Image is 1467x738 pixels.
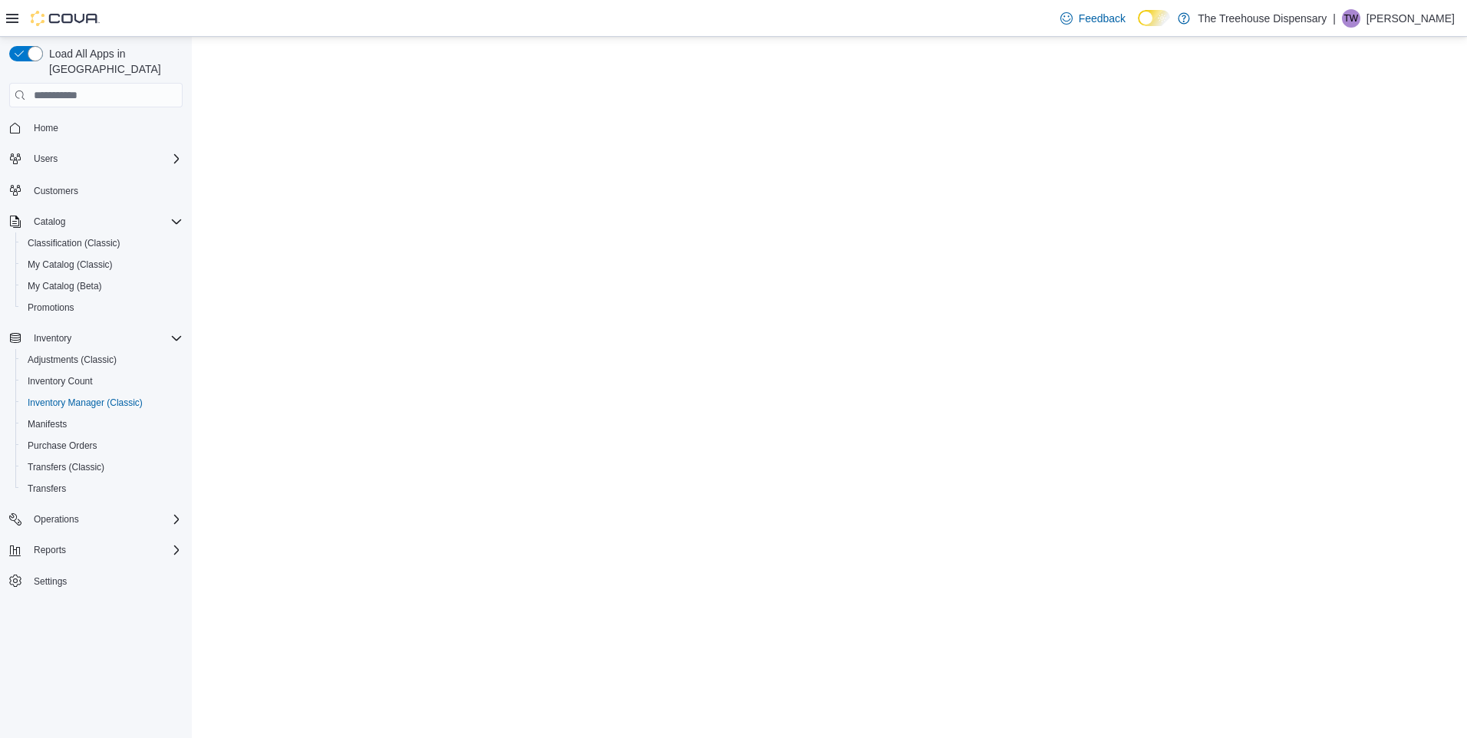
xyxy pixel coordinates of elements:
a: Inventory Count [21,372,99,390]
span: Classification (Classic) [21,234,183,252]
button: Inventory [3,328,189,349]
span: Transfers (Classic) [21,458,183,476]
a: Home [28,119,64,137]
button: Catalog [28,213,71,231]
span: Reports [28,541,183,559]
button: Operations [28,510,85,529]
span: Load All Apps in [GEOGRAPHIC_DATA] [43,46,183,77]
span: Settings [34,575,67,588]
a: Purchase Orders [21,437,104,455]
button: Users [28,150,64,168]
span: Manifests [21,415,183,433]
span: Adjustments (Classic) [28,354,117,366]
button: Transfers [15,478,189,499]
button: My Catalog (Classic) [15,254,189,275]
span: Operations [34,513,79,525]
input: Dark Mode [1138,10,1170,26]
span: Dark Mode [1138,26,1139,27]
button: Customers [3,179,189,201]
button: Promotions [15,297,189,318]
span: Operations [28,510,183,529]
a: Classification (Classic) [21,234,127,252]
button: Users [3,148,189,170]
a: Adjustments (Classic) [21,351,123,369]
span: Home [28,118,183,137]
button: Operations [3,509,189,530]
span: Transfers [28,483,66,495]
span: Catalog [28,213,183,231]
button: Inventory Manager (Classic) [15,392,189,413]
button: Catalog [3,211,189,232]
button: My Catalog (Beta) [15,275,189,297]
a: Transfers [21,479,72,498]
span: Inventory [28,329,183,348]
button: Inventory Count [15,371,189,392]
span: My Catalog (Beta) [28,280,102,292]
a: Transfers (Classic) [21,458,110,476]
span: Promotions [21,298,183,317]
button: Transfers (Classic) [15,456,189,478]
button: Home [3,117,189,139]
button: Settings [3,570,189,592]
span: Feedback [1079,11,1126,26]
a: Inventory Manager (Classic) [21,394,149,412]
button: Classification (Classic) [15,232,189,254]
a: My Catalog (Classic) [21,255,119,274]
a: Promotions [21,298,81,317]
a: My Catalog (Beta) [21,277,108,295]
span: Purchase Orders [21,437,183,455]
span: Transfers [21,479,183,498]
p: [PERSON_NAME] [1366,9,1455,28]
span: Adjustments (Classic) [21,351,183,369]
span: Users [28,150,183,168]
span: Inventory [34,332,71,344]
span: Customers [28,180,183,199]
span: Inventory Count [21,372,183,390]
span: My Catalog (Classic) [21,255,183,274]
nav: Complex example [9,110,183,632]
button: Purchase Orders [15,435,189,456]
button: Manifests [15,413,189,435]
button: Reports [3,539,189,561]
span: Classification (Classic) [28,237,120,249]
a: Manifests [21,415,73,433]
span: Inventory Count [28,375,93,387]
button: Inventory [28,329,77,348]
img: Cova [31,11,100,26]
button: Reports [28,541,72,559]
span: Customers [34,185,78,197]
span: Settings [28,572,183,591]
p: | [1333,9,1336,28]
span: Users [34,153,58,165]
a: Customers [28,182,84,200]
span: Inventory Manager (Classic) [28,397,143,409]
span: Transfers (Classic) [28,461,104,473]
span: Inventory Manager (Classic) [21,394,183,412]
span: Promotions [28,301,74,314]
a: Settings [28,572,73,591]
span: Manifests [28,418,67,430]
span: Home [34,122,58,134]
span: Purchase Orders [28,440,97,452]
button: Adjustments (Classic) [15,349,189,371]
a: Feedback [1054,3,1132,34]
span: Reports [34,544,66,556]
span: Catalog [34,216,65,228]
p: The Treehouse Dispensary [1198,9,1327,28]
span: TW [1344,9,1359,28]
div: Tina Wilkins [1342,9,1360,28]
span: My Catalog (Classic) [28,259,113,271]
span: My Catalog (Beta) [21,277,183,295]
